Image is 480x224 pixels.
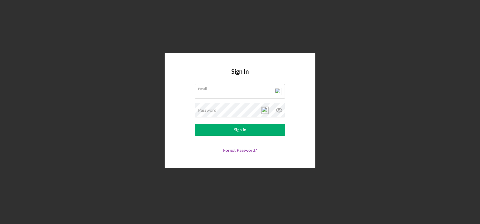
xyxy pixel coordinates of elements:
h4: Sign In [231,68,249,84]
label: Password [198,108,216,113]
a: Forgot Password? [223,148,257,153]
div: Sign In [234,124,246,136]
button: Sign In [195,124,285,136]
label: Email [198,84,285,91]
img: npw-badge-icon-locked.svg [275,88,282,95]
img: npw-badge-icon-locked.svg [261,107,269,114]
